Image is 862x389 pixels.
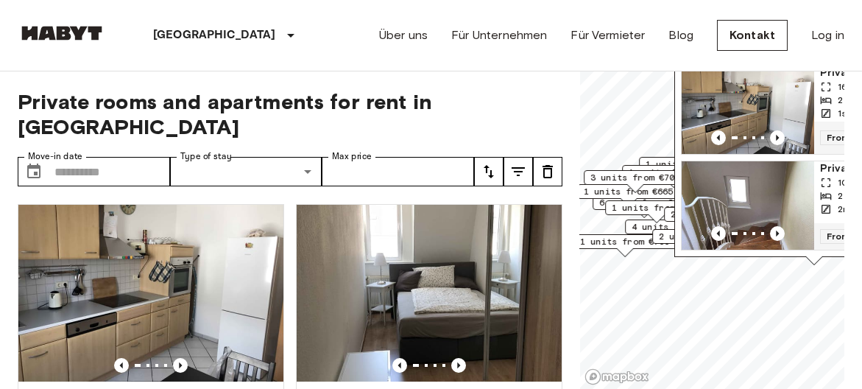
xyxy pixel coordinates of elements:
[622,165,725,188] div: Map marker
[18,26,106,41] img: Habyt
[173,358,188,373] button: Previous image
[153,27,276,44] p: [GEOGRAPHIC_DATA]
[652,229,755,252] div: Map marker
[671,208,760,221] span: 2 units from €690
[577,184,680,207] div: Map marker
[605,200,708,223] div: Map marker
[573,234,676,257] div: Map marker
[297,205,562,382] img: Marketing picture of unit DE-04-029-005-03HF
[570,27,645,44] a: Für Vermieter
[379,27,428,44] a: Über uns
[668,27,693,44] a: Blog
[770,130,785,145] button: Previous image
[590,171,680,184] span: 3 units from €700
[504,157,533,186] button: tune
[629,166,718,179] span: 1 units from €675
[811,27,844,44] a: Log in
[114,358,129,373] button: Previous image
[18,205,283,382] img: Marketing picture of unit DE-04-031-001-01HF
[682,161,814,250] img: Marketing picture of unit DE-04-031-002-02HF
[451,27,547,44] a: Für Unternehmen
[639,157,742,180] div: Map marker
[682,66,814,154] img: Marketing picture of unit DE-04-031-001-01HF
[625,220,728,242] div: Map marker
[392,358,407,373] button: Previous image
[612,201,702,214] span: 1 units from €665
[474,157,504,186] button: tune
[19,157,49,186] button: Choose date
[28,150,82,163] label: Move-in date
[180,150,232,163] label: Type of stay
[332,150,372,163] label: Max price
[451,358,466,373] button: Previous image
[664,207,767,230] div: Map marker
[646,158,735,171] span: 1 units from €685
[584,368,649,385] a: Mapbox logo
[584,170,687,193] div: Map marker
[838,189,843,203] span: 2
[770,226,785,241] button: Previous image
[580,235,670,248] span: 1 units from €700
[533,157,562,186] button: tune
[838,94,843,107] span: 2
[711,130,726,145] button: Previous image
[717,20,788,51] a: Kontakt
[632,220,721,234] span: 4 units from €600
[711,226,726,241] button: Previous image
[18,89,562,139] span: Private rooms and apartments for rent in [GEOGRAPHIC_DATA]
[659,230,749,243] span: 2 units from €555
